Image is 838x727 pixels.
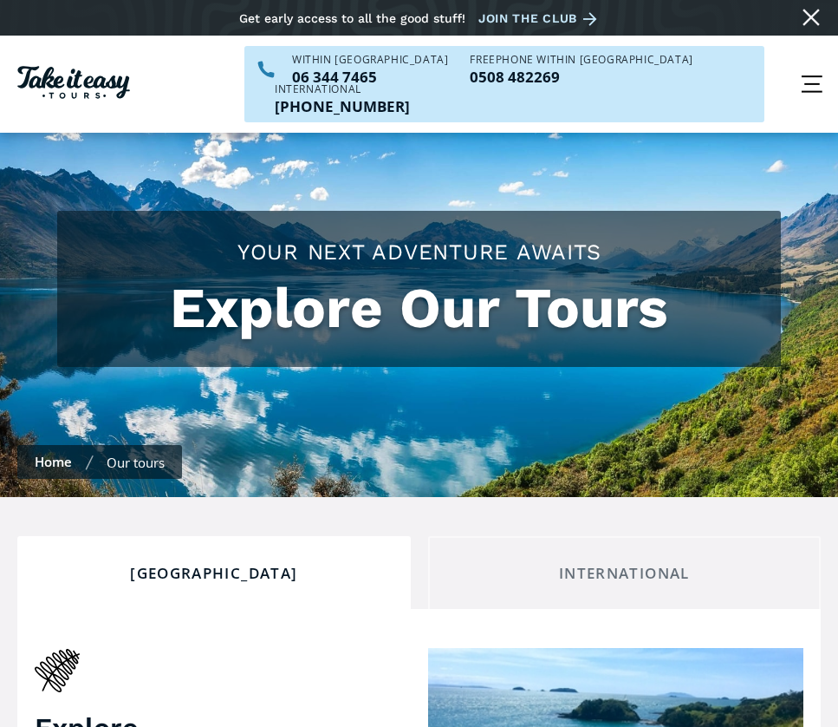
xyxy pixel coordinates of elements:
[292,69,448,84] p: 06 344 7465
[75,237,763,267] h2: Your Next Adventure Awaits
[470,69,692,84] p: 0508 482269
[443,564,807,583] div: International
[75,276,763,341] h1: Explore Our Tours
[292,69,448,84] a: Call us within NZ on 063447465
[470,55,692,65] div: Freephone WITHIN [GEOGRAPHIC_DATA]
[478,8,603,29] a: Join the club
[239,11,465,25] div: Get early access to all the good stuff!
[470,69,692,84] a: Call us freephone within NZ on 0508482269
[797,3,825,31] a: Close message
[275,99,410,114] a: Call us outside of NZ on +6463447465
[292,55,448,65] div: WITHIN [GEOGRAPHIC_DATA]
[275,84,410,95] div: International
[107,454,165,471] div: Our tours
[17,66,130,99] img: Take it easy Tours logo
[17,62,130,108] a: Homepage
[32,564,396,583] div: [GEOGRAPHIC_DATA]
[275,99,410,114] p: [PHONE_NUMBER]
[17,445,182,479] nav: breadcrumbs
[35,453,72,470] a: Home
